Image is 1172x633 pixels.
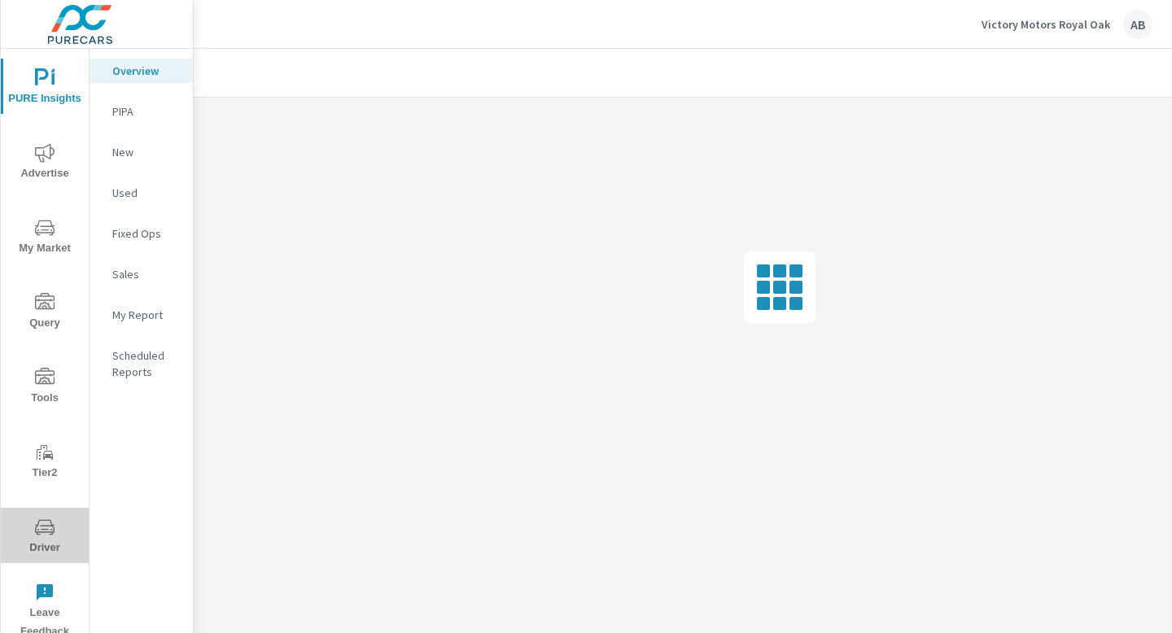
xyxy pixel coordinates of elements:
span: My Market [6,218,84,258]
div: Sales [90,262,193,286]
p: Overview [112,63,180,79]
p: Scheduled Reports [112,347,180,380]
div: Used [90,181,193,205]
span: Query [6,293,84,333]
p: Victory Motors Royal Oak [982,17,1110,32]
p: Used [112,185,180,201]
span: PURE Insights [6,68,84,108]
div: AB [1123,10,1152,39]
p: Sales [112,266,180,282]
span: Driver [6,517,84,557]
span: Tier2 [6,443,84,482]
div: Scheduled Reports [90,343,193,384]
p: My Report [112,307,180,323]
p: New [112,144,180,160]
span: Tools [6,368,84,408]
span: Advertise [6,143,84,183]
div: Fixed Ops [90,221,193,246]
p: PIPA [112,103,180,120]
div: Overview [90,59,193,83]
div: PIPA [90,99,193,124]
div: New [90,140,193,164]
p: Fixed Ops [112,225,180,242]
div: My Report [90,303,193,327]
